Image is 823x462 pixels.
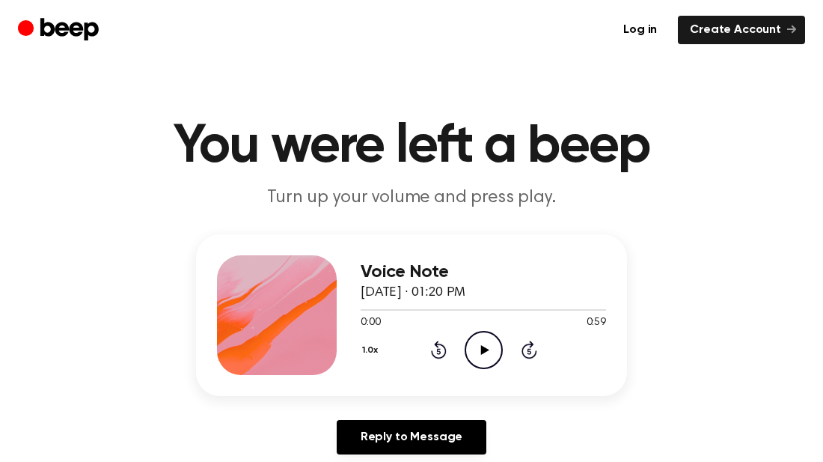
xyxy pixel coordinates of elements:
a: Create Account [678,16,805,44]
span: 0:00 [361,315,380,331]
h1: You were left a beep [28,120,795,174]
a: Reply to Message [337,420,486,455]
span: 0:59 [587,315,606,331]
span: [DATE] · 01:20 PM [361,286,465,300]
a: Beep [18,16,103,45]
button: 1.0x [361,338,384,363]
a: Log in [611,16,669,44]
p: Turn up your volume and press play. [124,186,699,210]
h3: Voice Note [361,262,606,282]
